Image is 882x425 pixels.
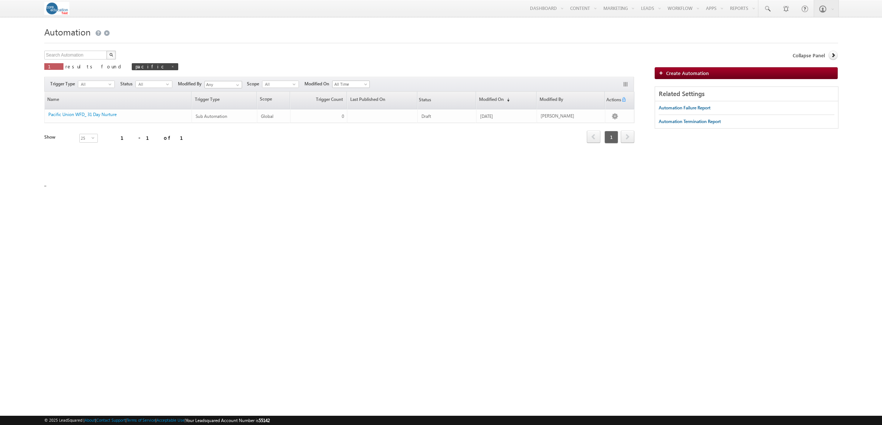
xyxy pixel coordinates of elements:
[659,115,721,128] a: Automation Termination Report
[50,81,78,87] span: Trigger Type
[80,134,92,142] span: 25
[659,71,666,75] img: add_icon.png
[135,63,167,69] span: pacific
[261,113,273,119] span: Global
[108,82,114,86] span: select
[537,92,604,109] a: Modified By
[342,113,344,119] span: 0
[109,53,113,57] img: Search
[178,81,204,87] span: Modified By
[347,92,417,109] a: Last Published On
[127,418,155,422] a: Terms of Service
[655,87,838,101] div: Related Settings
[44,417,270,424] span: © 2025 LeadSquared | | | | |
[332,81,370,88] a: All Time
[659,105,710,111] div: Automation Failure Report
[44,26,91,38] span: Automation
[96,418,125,422] a: Contact Support
[587,131,600,143] a: prev
[304,81,332,87] span: Modified On
[504,97,510,103] span: (sorted descending)
[476,92,536,109] a: Modified On(sorted descending)
[121,133,192,142] div: 1 - 1 of 1
[44,2,70,15] img: Custom Logo
[44,134,74,140] div: Show
[793,52,825,59] span: Collapse Panel
[333,81,368,88] span: All Time
[232,81,241,89] a: Show All Items
[659,118,721,125] div: Automation Termination Report
[136,81,166,88] span: All
[262,81,293,88] span: All
[418,92,431,109] span: Status
[44,24,838,209] div: _
[247,81,262,87] span: Scope
[78,81,108,88] span: All
[293,82,299,86] span: select
[621,131,634,143] a: next
[666,70,709,76] span: Create Automation
[587,130,600,143] span: prev
[480,113,493,119] span: [DATE]
[259,418,270,423] span: 55142
[45,92,192,109] a: Name
[204,81,242,88] input: Type to Search
[120,81,135,87] span: Status
[421,113,431,119] span: Draft
[290,92,347,109] a: Trigger Count
[604,131,618,143] span: 1
[541,113,602,119] div: [PERSON_NAME]
[257,92,290,109] span: Scope
[192,92,256,109] a: Trigger Type
[166,82,172,86] span: select
[48,112,117,117] a: Pacific Union WFD_ 31 Day Nurture
[186,418,270,423] span: Your Leadsquared Account Number is
[621,130,634,143] span: next
[156,418,185,422] a: Acceptable Use
[196,113,227,119] span: Sub Automation
[659,101,710,115] a: Automation Failure Report
[85,418,95,422] a: About
[605,92,621,109] span: Actions
[92,136,97,139] span: select
[48,63,60,69] span: 1
[65,63,124,69] span: results found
